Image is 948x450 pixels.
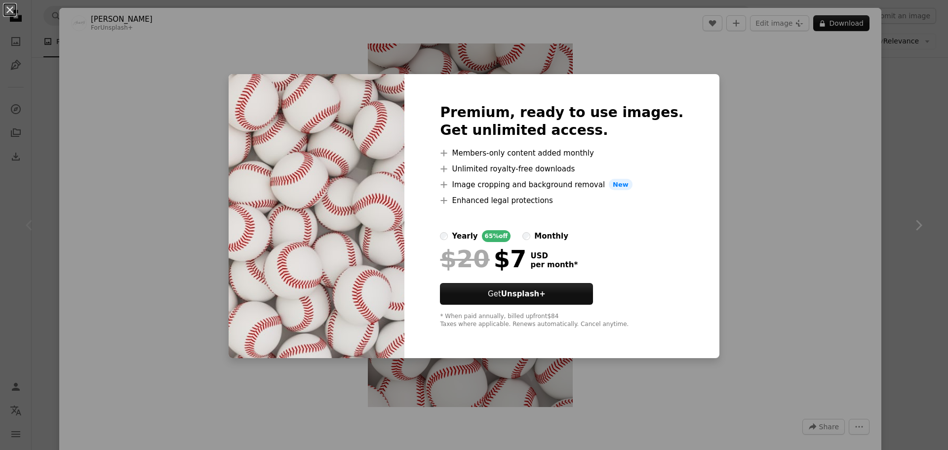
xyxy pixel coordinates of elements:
div: $7 [440,246,526,272]
h2: Premium, ready to use images. Get unlimited access. [440,104,683,139]
li: Enhanced legal protections [440,195,683,206]
li: Members-only content added monthly [440,147,683,159]
div: yearly [452,230,477,242]
span: USD [530,251,578,260]
div: 65% off [482,230,511,242]
strong: Unsplash+ [501,289,546,298]
span: New [609,179,632,191]
input: monthly [522,232,530,240]
span: $20 [440,246,489,272]
div: * When paid annually, billed upfront $84 Taxes where applicable. Renews automatically. Cancel any... [440,313,683,328]
li: Unlimited royalty-free downloads [440,163,683,175]
div: monthly [534,230,568,242]
span: per month * [530,260,578,269]
input: yearly65%off [440,232,448,240]
button: GetUnsplash+ [440,283,593,305]
li: Image cropping and background removal [440,179,683,191]
img: premium_photo-1675820937109-3096e0336b12 [229,74,404,359]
